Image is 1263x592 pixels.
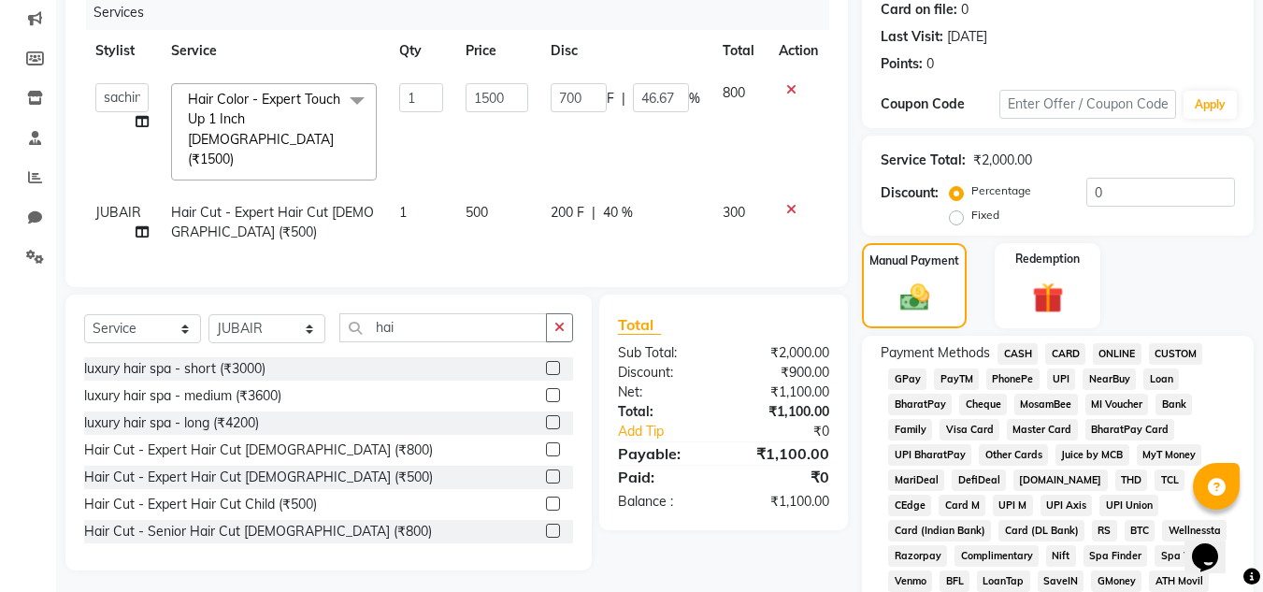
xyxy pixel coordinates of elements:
[604,383,724,402] div: Net:
[881,151,966,170] div: Service Total:
[604,466,724,488] div: Paid:
[171,204,374,240] span: Hair Cut - Expert Hair Cut [DEMOGRAPHIC_DATA] (₹500)
[724,343,843,363] div: ₹2,000.00
[1045,343,1085,365] span: CARD
[1038,570,1084,592] span: SaveIN
[744,422,844,441] div: ₹0
[234,151,242,167] a: x
[993,495,1033,516] span: UPI M
[724,383,843,402] div: ₹1,100.00
[999,90,1176,119] input: Enter Offer / Coupon Code
[724,492,843,512] div: ₹1,100.00
[95,204,141,221] span: JUBAIR
[466,204,488,221] span: 500
[998,520,1084,541] span: Card (DL Bank)
[1092,520,1117,541] span: RS
[84,468,433,487] div: Hair Cut - Expert Hair Cut [DEMOGRAPHIC_DATA] (₹500)
[1093,343,1141,365] span: ONLINE
[604,343,724,363] div: Sub Total:
[881,183,939,203] div: Discount:
[160,30,388,72] th: Service
[1125,520,1155,541] span: BTC
[1149,343,1203,365] span: CUSTOM
[1023,279,1073,317] img: _gift.svg
[881,27,943,47] div: Last Visit:
[881,94,998,114] div: Coupon Code
[888,394,952,415] span: BharatPay
[1155,545,1216,567] span: Spa Week
[954,545,1039,567] span: Complimentary
[1083,368,1136,390] span: NearBuy
[940,419,999,440] span: Visa Card
[603,203,633,223] span: 40 %
[622,89,625,108] span: |
[84,386,281,406] div: luxury hair spa - medium (₹3600)
[1085,419,1175,440] span: BharatPay Card
[539,30,711,72] th: Disc
[977,570,1030,592] span: LoanTap
[1041,495,1093,516] span: UPI Axis
[888,520,991,541] span: Card (Indian Bank)
[1091,570,1141,592] span: GMoney
[1084,545,1148,567] span: Spa Finder
[84,440,433,460] div: Hair Cut - Expert Hair Cut [DEMOGRAPHIC_DATA] (₹800)
[1184,517,1244,573] iframe: chat widget
[888,419,932,440] span: Family
[940,570,969,592] span: BFL
[188,91,340,167] span: Hair Color - Expert Touch Up 1 Inch [DEMOGRAPHIC_DATA] (₹1500)
[768,30,829,72] th: Action
[959,394,1007,415] span: Cheque
[997,343,1038,365] span: CASH
[1149,570,1209,592] span: ATH Movil
[986,368,1040,390] span: PhonePe
[1137,444,1202,466] span: MyT Money
[84,359,266,379] div: luxury hair spa - short (₹3000)
[971,182,1031,199] label: Percentage
[881,343,990,363] span: Payment Methods
[724,402,843,422] div: ₹1,100.00
[888,570,932,592] span: Venmo
[723,204,745,221] span: 300
[399,204,407,221] span: 1
[84,522,432,541] div: Hair Cut - Senior Hair Cut [DEMOGRAPHIC_DATA] (₹800)
[881,54,923,74] div: Points:
[888,469,944,491] span: MariDeal
[604,422,743,441] a: Add Tip
[724,363,843,383] div: ₹900.00
[939,495,985,516] span: Card M
[979,444,1048,466] span: Other Cards
[1014,394,1078,415] span: MosamBee
[888,545,947,567] span: Razorpay
[84,495,317,514] div: Hair Cut - Expert Hair Cut Child (₹500)
[604,492,724,512] div: Balance :
[973,151,1032,170] div: ₹2,000.00
[551,203,584,223] span: 200 F
[618,315,661,335] span: Total
[388,30,454,72] th: Qty
[339,313,547,342] input: Search or Scan
[604,442,724,465] div: Payable:
[1143,368,1179,390] span: Loan
[869,253,959,269] label: Manual Payment
[1155,394,1192,415] span: Bank
[891,281,939,314] img: _cash.svg
[926,54,934,74] div: 0
[952,469,1006,491] span: DefiDeal
[1013,469,1108,491] span: [DOMAIN_NAME]
[724,466,843,488] div: ₹0
[723,84,745,101] span: 800
[724,442,843,465] div: ₹1,100.00
[934,368,979,390] span: PayTM
[604,402,724,422] div: Total:
[711,30,768,72] th: Total
[971,207,999,224] label: Fixed
[592,203,596,223] span: |
[1047,368,1076,390] span: UPI
[1015,251,1080,267] label: Redemption
[888,495,931,516] span: CEdge
[888,368,926,390] span: GPay
[1155,469,1184,491] span: TCL
[1099,495,1158,516] span: UPI Union
[84,413,259,433] div: luxury hair spa - long (₹4200)
[1115,469,1148,491] span: THD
